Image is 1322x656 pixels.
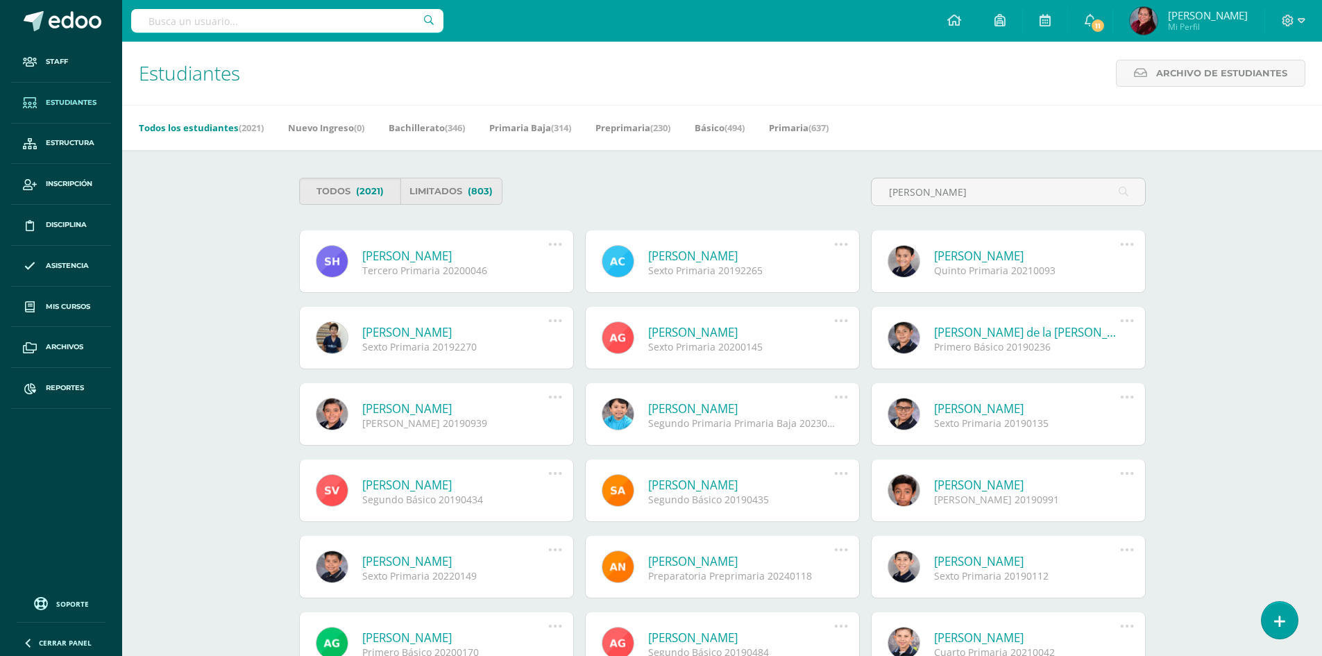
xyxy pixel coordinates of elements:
[362,630,549,646] a: [PERSON_NAME]
[648,630,835,646] a: [PERSON_NAME]
[131,9,443,33] input: Busca un usuario...
[934,248,1121,264] a: [PERSON_NAME]
[39,638,92,648] span: Cerrar panel
[11,246,111,287] a: Asistencia
[362,553,549,569] a: [PERSON_NAME]
[445,121,465,134] span: (346)
[362,417,549,430] div: [PERSON_NAME] 20190939
[648,493,835,506] div: Segundo Básico 20190435
[139,117,264,139] a: Todos los estudiantes(2021)
[46,56,68,67] span: Staff
[1156,60,1287,86] span: Archivo de Estudiantes
[648,569,835,582] div: Preparatoria Preprimaria 20240118
[362,340,549,353] div: Sexto Primaria 20192270
[299,178,401,205] a: Todos(2021)
[11,124,111,165] a: Estructura
[362,248,549,264] a: [PERSON_NAME]
[11,42,111,83] a: Staff
[1168,21,1248,33] span: Mi Perfil
[139,60,240,86] span: Estudiantes
[46,382,84,394] span: Reportes
[934,493,1121,506] div: [PERSON_NAME] 20190991
[650,121,670,134] span: (230)
[11,164,111,205] a: Inscripción
[648,248,835,264] a: [PERSON_NAME]
[648,340,835,353] div: Sexto Primaria 20200145
[56,599,89,609] span: Soporte
[46,260,89,271] span: Asistencia
[46,97,96,108] span: Estudiantes
[11,205,111,246] a: Disciplina
[934,569,1121,582] div: Sexto Primaria 20190112
[362,324,549,340] a: [PERSON_NAME]
[11,83,111,124] a: Estudiantes
[362,477,549,493] a: [PERSON_NAME]
[769,117,829,139] a: Primaria(637)
[46,137,94,149] span: Estructura
[239,121,264,134] span: (2021)
[648,477,835,493] a: [PERSON_NAME]
[648,401,835,417] a: [PERSON_NAME]
[11,327,111,368] a: Archivos
[934,340,1121,353] div: Primero Básico 20190236
[934,630,1121,646] a: [PERSON_NAME]
[808,121,829,134] span: (637)
[934,324,1121,340] a: [PERSON_NAME] de la [PERSON_NAME]
[389,117,465,139] a: Bachillerato(346)
[934,264,1121,277] div: Quinto Primaria 20210093
[934,401,1121,417] a: [PERSON_NAME]
[288,117,364,139] a: Nuevo Ingreso(0)
[1116,60,1305,87] a: Archivo de Estudiantes
[17,594,105,612] a: Soporte
[1168,8,1248,22] span: [PERSON_NAME]
[400,178,502,205] a: Limitados(803)
[489,117,571,139] a: Primaria Baja(314)
[872,178,1145,205] input: Busca al estudiante aquí...
[46,178,92,190] span: Inscripción
[46,301,90,312] span: Mis cursos
[551,121,571,134] span: (314)
[1130,7,1158,35] img: 00c1b1db20a3e38a90cfe610d2c2e2f3.png
[648,417,835,430] div: Segundo Primaria Primaria Baja 20230212
[648,324,835,340] a: [PERSON_NAME]
[934,553,1121,569] a: [PERSON_NAME]
[468,178,493,204] span: (803)
[46,219,87,230] span: Disciplina
[354,121,364,134] span: (0)
[695,117,745,139] a: Básico(494)
[648,264,835,277] div: Sexto Primaria 20192265
[362,569,549,582] div: Sexto Primaria 20220149
[1090,18,1105,33] span: 11
[724,121,745,134] span: (494)
[46,342,83,353] span: Archivos
[934,477,1121,493] a: [PERSON_NAME]
[356,178,384,204] span: (2021)
[362,401,549,417] a: [PERSON_NAME]
[11,368,111,409] a: Reportes
[934,417,1121,430] div: Sexto Primaria 20190135
[362,264,549,277] div: Tercero Primaria 20200046
[11,287,111,328] a: Mis cursos
[648,553,835,569] a: [PERSON_NAME]
[595,117,670,139] a: Preprimaria(230)
[362,493,549,506] div: Segundo Básico 20190434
